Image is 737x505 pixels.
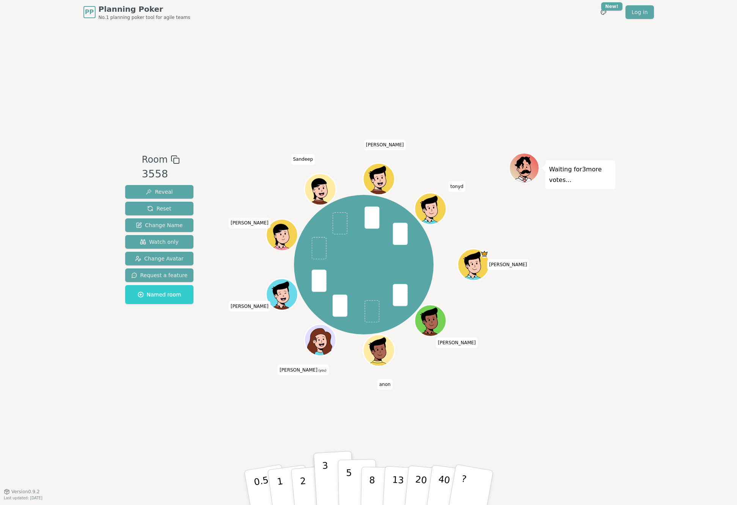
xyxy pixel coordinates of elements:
[131,271,188,279] span: Request a feature
[85,8,94,17] span: PP
[229,218,270,228] span: Click to change your name
[481,250,489,258] span: Rob is the host
[135,255,184,262] span: Change Avatar
[448,181,465,192] span: Click to change your name
[125,185,194,199] button: Reveal
[625,5,654,19] a: Log in
[4,489,40,495] button: Version0.9.2
[229,301,270,312] span: Click to change your name
[11,489,40,495] span: Version 0.9.2
[138,291,181,298] span: Named room
[317,369,327,372] span: (you)
[140,238,179,246] span: Watch only
[125,285,194,304] button: Named room
[125,218,194,232] button: Change Name
[291,154,315,165] span: Click to change your name
[99,4,190,14] span: Planning Poker
[4,496,42,500] span: Last updated: [DATE]
[147,205,171,212] span: Reset
[377,379,393,390] span: Click to change your name
[305,325,335,355] button: Click to change your avatar
[125,268,194,282] button: Request a feature
[487,259,529,270] span: Click to change your name
[142,153,168,166] span: Room
[146,188,173,196] span: Reveal
[436,337,478,348] span: Click to change your name
[125,252,194,265] button: Change Avatar
[364,140,406,150] span: Click to change your name
[83,4,190,20] a: PPPlanning PokerNo.1 planning poker tool for agile teams
[125,202,194,215] button: Reset
[278,364,328,375] span: Click to change your name
[125,235,194,249] button: Watch only
[99,14,190,20] span: No.1 planning poker tool for agile teams
[136,221,182,229] span: Change Name
[601,2,623,11] div: New!
[142,166,180,182] div: 3558
[597,5,610,19] button: New!
[549,164,611,185] p: Waiting for 3 more votes...
[322,460,330,502] p: 3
